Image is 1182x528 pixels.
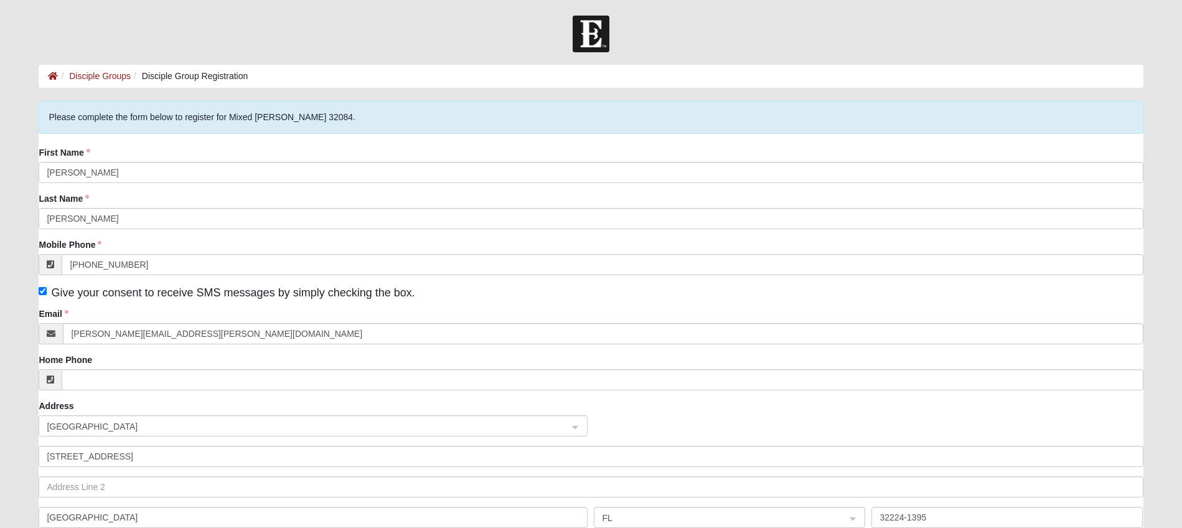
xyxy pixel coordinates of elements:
input: City [39,507,588,528]
label: First Name [39,146,90,159]
input: Address Line 2 [39,476,1143,497]
li: Disciple Group Registration [131,70,248,83]
a: Disciple Groups [69,71,131,81]
label: Mobile Phone [39,238,101,251]
input: Address Line 1 [39,446,1143,467]
img: Church of Eleven22 Logo [573,16,609,52]
label: Last Name [39,192,89,205]
div: Please complete the form below to register for Mixed [PERSON_NAME] 32084. [39,101,1143,134]
label: Address [39,400,73,412]
label: Email [39,308,68,320]
span: Give your consent to receive SMS messages by simply checking the box. [51,286,415,299]
label: Home Phone [39,354,92,366]
input: Zip [871,507,1143,528]
span: FL [602,511,835,525]
span: United States [47,420,557,433]
input: Give your consent to receive SMS messages by simply checking the box. [39,287,47,295]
